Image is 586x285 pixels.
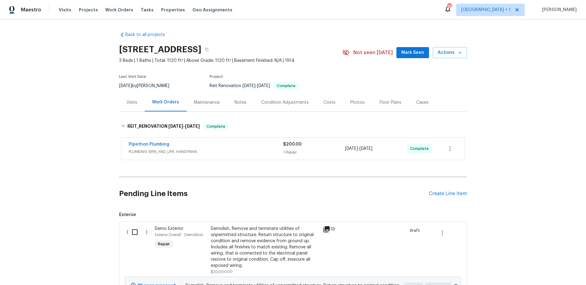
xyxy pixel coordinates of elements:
div: ( ) [125,224,153,277]
div: Notes [235,99,247,106]
span: PLUMBING, BRN_AND_LRR, HANDYMAN [129,149,283,155]
div: Maintenance [194,99,220,106]
div: Demolish, Remove and terminate utilities of unpermitted structure. Return structure to original c... [211,226,319,269]
div: Work Orders [152,99,179,105]
span: - [243,84,270,88]
span: $20,000.00 [211,270,233,274]
span: Complete [410,146,431,152]
span: Repair [155,241,172,247]
span: [GEOGRAPHIC_DATA] + 1 [461,7,511,13]
h2: [STREET_ADDRESS] [119,46,201,53]
span: Geo Assignments [192,7,232,13]
span: Exterior [119,212,467,218]
span: Visits [59,7,71,13]
span: [DATE] [185,124,200,128]
button: Mark Seen [396,47,429,58]
h6: REIT_RENOVATION [127,123,200,130]
span: Complete [204,123,228,130]
span: [PERSON_NAME] [540,7,577,13]
div: Visits [126,99,137,106]
span: Last Visit Date [119,75,146,78]
div: Create Line Item [429,191,467,197]
span: Tasks [141,8,154,12]
span: Demo Exterior [155,227,183,231]
span: [DATE] [243,84,255,88]
span: Properties [161,7,185,13]
span: [DATE] [257,84,270,88]
span: Reit Renovation [210,84,299,88]
span: [DATE] [359,147,372,151]
div: Photos [350,99,365,106]
span: Mark Seen [401,49,424,57]
span: Actions [438,49,462,57]
span: Not seen [DATE] [353,50,393,56]
a: Pipethon Plumbing [129,142,169,147]
span: - [168,124,200,128]
div: 18 [447,4,452,10]
div: REIT_RENOVATION [DATE]-[DATE]Complete [119,117,467,136]
span: $200.00 [283,142,302,147]
span: Work Orders [105,7,133,13]
span: [DATE] [119,84,132,88]
span: - [345,146,372,152]
button: Actions [433,47,467,58]
span: Projects [79,7,98,13]
span: Draft [410,227,422,234]
span: Exterior Overall - Demolition [155,233,203,237]
div: Condition Adjustments [261,99,309,106]
h2: Pending Line Items [119,179,429,208]
div: Cases [416,99,428,106]
span: [DATE] [168,124,183,128]
span: Maestro [21,7,41,13]
div: Floor Plans [379,99,401,106]
div: 1 Repair [283,149,345,155]
span: [DATE] [345,147,358,151]
span: 3 Beds | 1 Baths | Total: 1120 ft² | Above Grade: 1120 ft² | Basement Finished: N/A | 1914 [119,58,342,64]
div: Costs [323,99,335,106]
button: Copy Address [201,44,212,55]
div: 19 [323,226,347,233]
span: Project [210,75,223,78]
span: Complete [274,84,298,88]
a: Back to all projects [119,32,178,38]
div: by [PERSON_NAME] [119,82,177,90]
